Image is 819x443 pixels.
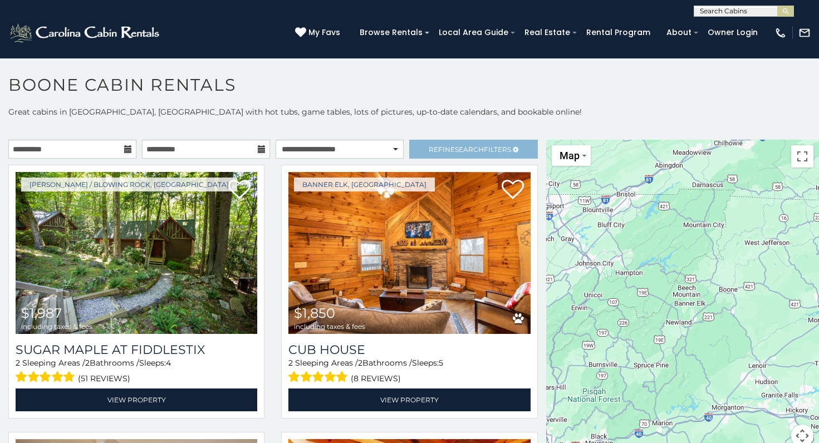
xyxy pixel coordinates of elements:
[552,145,591,166] button: Change map style
[16,358,20,368] span: 2
[433,24,514,41] a: Local Area Guide
[16,342,257,357] a: Sugar Maple at Fiddlestix
[16,172,257,334] img: Sugar Maple at Fiddlestix
[288,172,530,334] img: Cub House
[288,358,293,368] span: 2
[308,27,340,38] span: My Favs
[85,358,90,368] span: 2
[288,342,530,357] a: Cub House
[661,24,697,41] a: About
[429,145,511,154] span: Refine Filters
[798,27,811,39] img: mail-regular-white.png
[358,358,362,368] span: 2
[294,305,335,321] span: $1,850
[21,178,237,191] a: [PERSON_NAME] / Blowing Rock, [GEOGRAPHIC_DATA]
[560,150,580,161] span: Map
[455,145,484,154] span: Search
[409,140,537,159] a: RefineSearchFilters
[791,145,813,168] button: Toggle fullscreen view
[351,371,401,386] span: (8 reviews)
[16,357,257,386] div: Sleeping Areas / Bathrooms / Sleeps:
[581,24,656,41] a: Rental Program
[502,179,524,202] a: Add to favorites
[8,22,163,44] img: White-1-2.png
[702,24,763,41] a: Owner Login
[21,323,92,330] span: including taxes & fees
[519,24,576,41] a: Real Estate
[16,388,257,411] a: View Property
[294,323,365,330] span: including taxes & fees
[439,358,443,368] span: 5
[21,305,62,321] span: $1,987
[354,24,428,41] a: Browse Rentals
[295,27,343,39] a: My Favs
[78,371,130,386] span: (51 reviews)
[166,358,171,368] span: 4
[774,27,787,39] img: phone-regular-white.png
[294,178,435,191] a: Banner Elk, [GEOGRAPHIC_DATA]
[288,172,530,334] a: Cub House $1,850 including taxes & fees
[228,179,251,202] a: Add to favorites
[16,172,257,334] a: Sugar Maple at Fiddlestix $1,987 including taxes & fees
[288,388,530,411] a: View Property
[288,357,530,386] div: Sleeping Areas / Bathrooms / Sleeps:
